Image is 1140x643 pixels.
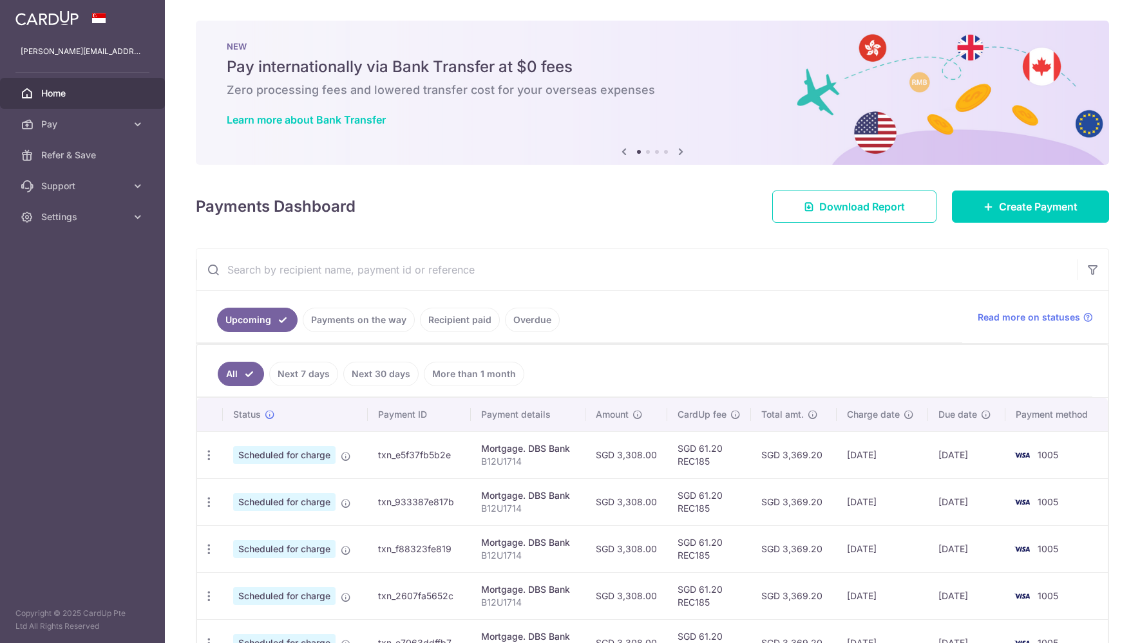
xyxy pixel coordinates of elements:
[233,446,336,464] span: Scheduled for charge
[481,549,575,562] p: B12U1714
[41,87,126,100] span: Home
[233,493,336,511] span: Scheduled for charge
[938,408,977,421] span: Due date
[678,408,727,421] span: CardUp fee
[227,113,386,126] a: Learn more about Bank Transfer
[196,21,1109,165] img: Bank transfer banner
[21,45,144,58] p: [PERSON_NAME][EMAIL_ADDRESS][DOMAIN_NAME]
[368,431,471,478] td: txn_e5f37fb5b2e
[585,525,667,572] td: SGD 3,308.00
[667,478,751,525] td: SGD 61.20 REC185
[481,489,575,502] div: Mortgage. DBS Bank
[751,431,837,478] td: SGD 3,369.20
[1009,447,1035,463] img: Bank Card
[233,587,336,605] span: Scheduled for charge
[368,398,471,431] th: Payment ID
[218,362,264,386] a: All
[772,191,936,223] a: Download Report
[1038,543,1058,554] span: 1005
[751,478,837,525] td: SGD 3,369.20
[41,149,126,162] span: Refer & Save
[368,478,471,525] td: txn_933387e817b
[343,362,419,386] a: Next 30 days
[41,180,126,192] span: Support
[837,431,928,478] td: [DATE]
[751,572,837,619] td: SGD 3,369.20
[667,525,751,572] td: SGD 61.20 REC185
[847,408,900,421] span: Charge date
[667,572,751,619] td: SGD 61.20 REC185
[217,308,298,332] a: Upcoming
[481,583,575,596] div: Mortgage. DBS Bank
[227,82,1078,98] h6: Zero processing fees and lowered transfer cost for your overseas expenses
[41,210,126,223] span: Settings
[928,431,1005,478] td: [DATE]
[751,525,837,572] td: SGD 3,369.20
[1009,541,1035,557] img: Bank Card
[1009,588,1035,604] img: Bank Card
[978,311,1093,324] a: Read more on statuses
[761,408,804,421] span: Total amt.
[585,478,667,525] td: SGD 3,308.00
[481,502,575,515] p: B12U1714
[368,572,471,619] td: txn_2607fa5652c
[585,572,667,619] td: SGD 3,308.00
[667,431,751,478] td: SGD 61.20 REC185
[227,41,1078,51] p: NEW
[368,525,471,572] td: txn_f88323fe819
[15,10,79,26] img: CardUp
[303,308,415,332] a: Payments on the way
[481,442,575,455] div: Mortgage. DBS Bank
[196,195,356,218] h4: Payments Dashboard
[1038,496,1058,507] span: 1005
[481,455,575,468] p: B12U1714
[952,191,1109,223] a: Create Payment
[471,398,585,431] th: Payment details
[596,408,629,421] span: Amount
[928,525,1005,572] td: [DATE]
[1038,449,1058,460] span: 1005
[269,362,338,386] a: Next 7 days
[1057,604,1127,637] iframe: Opens a widget where you can find more information
[837,478,928,525] td: [DATE]
[481,596,575,609] p: B12U1714
[837,525,928,572] td: [DATE]
[420,308,500,332] a: Recipient paid
[928,572,1005,619] td: [DATE]
[928,478,1005,525] td: [DATE]
[233,408,261,421] span: Status
[837,572,928,619] td: [DATE]
[196,249,1078,290] input: Search by recipient name, payment id or reference
[1038,590,1058,601] span: 1005
[1009,494,1035,510] img: Bank Card
[424,362,524,386] a: More than 1 month
[233,540,336,558] span: Scheduled for charge
[1005,398,1108,431] th: Payment method
[41,118,126,131] span: Pay
[819,199,905,214] span: Download Report
[978,311,1080,324] span: Read more on statuses
[999,199,1078,214] span: Create Payment
[227,57,1078,77] h5: Pay internationally via Bank Transfer at $0 fees
[481,536,575,549] div: Mortgage. DBS Bank
[585,431,667,478] td: SGD 3,308.00
[505,308,560,332] a: Overdue
[481,630,575,643] div: Mortgage. DBS Bank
